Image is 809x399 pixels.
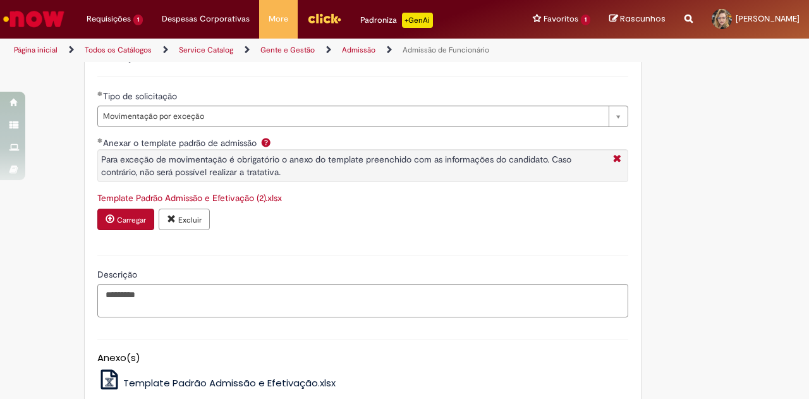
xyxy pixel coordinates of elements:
[97,138,103,143] span: Obrigatório Preenchido
[97,353,628,364] h5: Anexo(s)
[360,13,433,28] div: Padroniza
[97,209,154,230] button: Carregar anexo de Anexar o template padrão de admissão Required
[133,15,143,25] span: 1
[403,45,489,55] a: Admissão de Funcionário
[97,269,140,280] span: Descrição
[259,137,274,147] span: Ajuda para Anexar o template padrão de admissão
[269,13,288,25] span: More
[117,215,146,225] small: Carregar
[103,106,602,126] span: Movimentação por exceção
[101,154,571,178] span: Para exceção de movimentação é obrigatório o anexo do template preenchido com as informações do c...
[581,15,590,25] span: 1
[402,13,433,28] p: +GenAi
[610,153,624,166] i: Fechar More information Por question_anexar_template_padrao_de_admissao
[159,209,210,230] button: Excluir anexo Template Padrão Admissão e Efetivação (2).xlsx
[97,376,336,390] a: Template Padrão Admissão e Efetivação.xlsx
[162,13,250,25] span: Despesas Corporativas
[736,13,800,24] span: [PERSON_NAME]
[260,45,315,55] a: Gente e Gestão
[179,45,233,55] a: Service Catalog
[342,45,375,55] a: Admissão
[87,13,131,25] span: Requisições
[544,13,578,25] span: Favoritos
[609,13,666,25] a: Rascunhos
[1,6,66,32] img: ServiceNow
[14,45,58,55] a: Página inicial
[307,9,341,28] img: click_logo_yellow_360x200.png
[123,376,336,390] span: Template Padrão Admissão e Efetivação.xlsx
[178,215,202,225] small: Excluir
[97,284,628,317] textarea: Descrição
[97,91,103,96] span: Obrigatório Preenchido
[97,192,282,204] a: Download de Template Padrão Admissão e Efetivação (2).xlsx
[85,45,152,55] a: Todos os Catálogos
[103,90,179,102] span: Tipo de solicitação
[620,13,666,25] span: Rascunhos
[103,137,259,149] span: Anexar o template padrão de admissão
[9,39,530,62] ul: Trilhas de página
